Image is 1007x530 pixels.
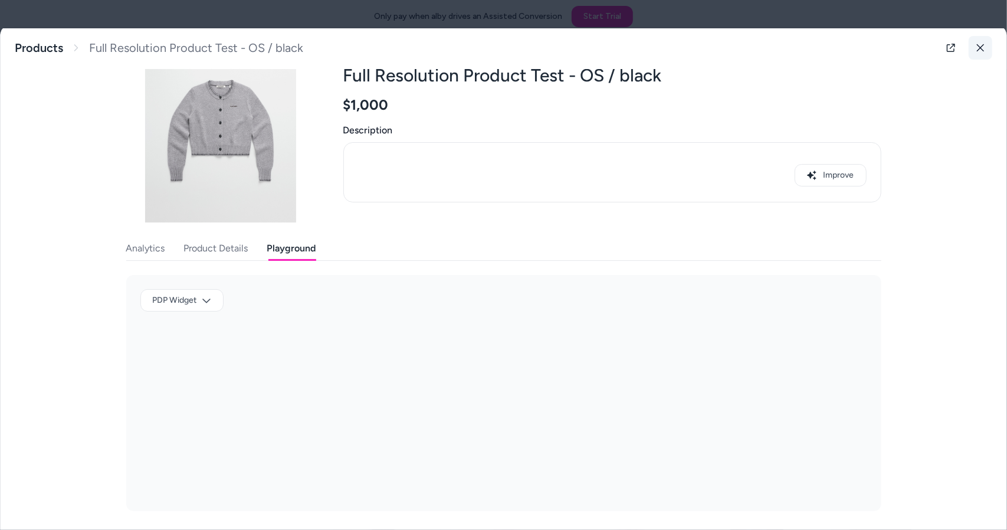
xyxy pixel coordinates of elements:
[184,237,248,260] button: Product Details
[89,41,303,55] span: Full Resolution Product Test - OS / black
[343,123,881,138] span: Description
[15,41,303,55] nav: breadcrumb
[153,295,197,306] span: PDP Widget
[126,237,165,260] button: Analytics
[126,34,315,223] img: Madhappy-Winter-Collection-Crewneck-Cardigan-Flat-Heather-Grey-01_0be96ca8-dde1-4139-82df-16063ae...
[343,96,389,114] span: $1,000
[267,237,316,260] button: Playground
[343,64,881,87] h2: Full Resolution Product Test - OS / black
[795,164,867,187] button: Improve
[15,41,63,55] a: Products
[140,289,224,312] button: PDP Widget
